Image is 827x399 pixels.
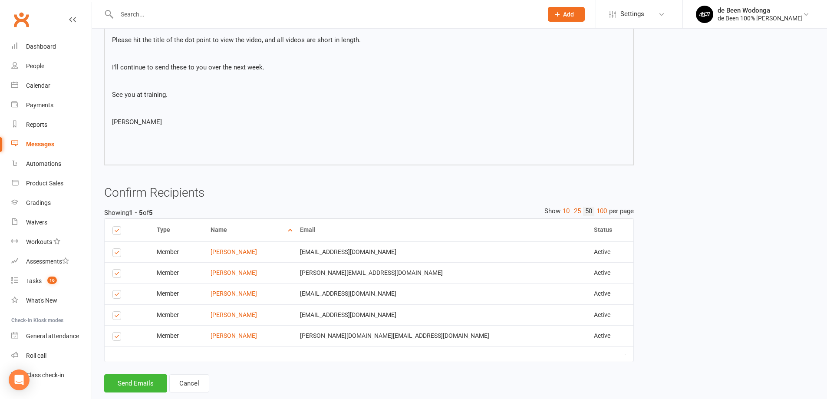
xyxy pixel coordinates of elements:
[149,219,203,241] th: Type
[300,332,489,339] span: [PERSON_NAME][DOMAIN_NAME][EMAIL_ADDRESS][DOMAIN_NAME]
[211,248,257,255] a: [PERSON_NAME]
[26,180,63,187] div: Product Sales
[586,283,633,304] td: Active
[104,208,634,218] div: Showing of
[11,76,92,96] a: Calendar
[300,290,396,297] span: [EMAIL_ADDRESS][DOMAIN_NAME]
[26,199,51,206] div: Gradings
[26,141,54,148] div: Messages
[11,252,92,271] a: Assessments
[149,304,203,325] td: Member
[300,269,443,276] span: [PERSON_NAME][EMAIL_ADDRESS][DOMAIN_NAME]
[300,311,396,318] span: [EMAIL_ADDRESS][DOMAIN_NAME]
[560,207,572,216] a: 10
[211,311,257,318] a: [PERSON_NAME]
[9,369,30,390] div: Open Intercom Messenger
[620,4,644,24] span: Settings
[26,333,79,340] div: General attendance
[26,297,57,304] div: What's New
[11,271,92,291] a: Tasks 16
[149,209,153,217] strong: 5
[718,14,803,22] div: de Been 100% [PERSON_NAME]
[594,207,609,216] a: 100
[26,277,42,284] div: Tasks
[11,135,92,154] a: Messages
[149,325,203,346] td: Member
[26,258,69,265] div: Assessments
[583,207,594,216] a: 50
[203,219,292,241] th: Name
[11,291,92,310] a: What's New
[26,82,50,89] div: Calendar
[104,186,634,200] h3: Confirm Recipients
[26,160,61,167] div: Automations
[300,248,396,255] span: [EMAIL_ADDRESS][DOMAIN_NAME]
[696,6,713,23] img: thumb_image1710905826.png
[149,262,203,283] td: Member
[11,56,92,76] a: People
[586,241,633,262] td: Active
[563,11,574,18] span: Add
[11,154,92,174] a: Automations
[129,209,143,217] strong: 1 - 5
[11,213,92,232] a: Waivers
[114,8,537,20] input: Search...
[26,43,56,50] div: Dashboard
[26,102,53,109] div: Payments
[572,207,583,216] a: 25
[26,219,47,226] div: Waivers
[11,326,92,346] a: General attendance kiosk mode
[11,193,92,213] a: Gradings
[11,37,92,56] a: Dashboard
[544,207,634,216] div: Show per page
[11,346,92,366] a: Roll call
[11,232,92,252] a: Workouts
[586,304,633,325] td: Active
[26,121,47,128] div: Reports
[11,174,92,193] a: Product Sales
[211,290,257,297] a: [PERSON_NAME]
[548,7,585,22] button: Add
[211,332,257,339] a: [PERSON_NAME]
[47,277,57,284] span: 16
[26,63,44,69] div: People
[586,262,633,283] td: Active
[11,115,92,135] a: Reports
[26,352,46,359] div: Roll call
[586,325,633,346] td: Active
[211,269,257,276] a: [PERSON_NAME]
[104,374,167,392] button: Send Emails
[10,9,32,30] a: Clubworx
[169,374,209,392] a: Cancel
[149,241,203,262] td: Member
[149,283,203,304] td: Member
[586,219,633,241] th: Status
[11,366,92,385] a: Class kiosk mode
[292,219,586,241] th: Email
[718,7,803,14] div: de Been Wodonga
[26,372,64,379] div: Class check-in
[26,238,52,245] div: Workouts
[11,96,92,115] a: Payments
